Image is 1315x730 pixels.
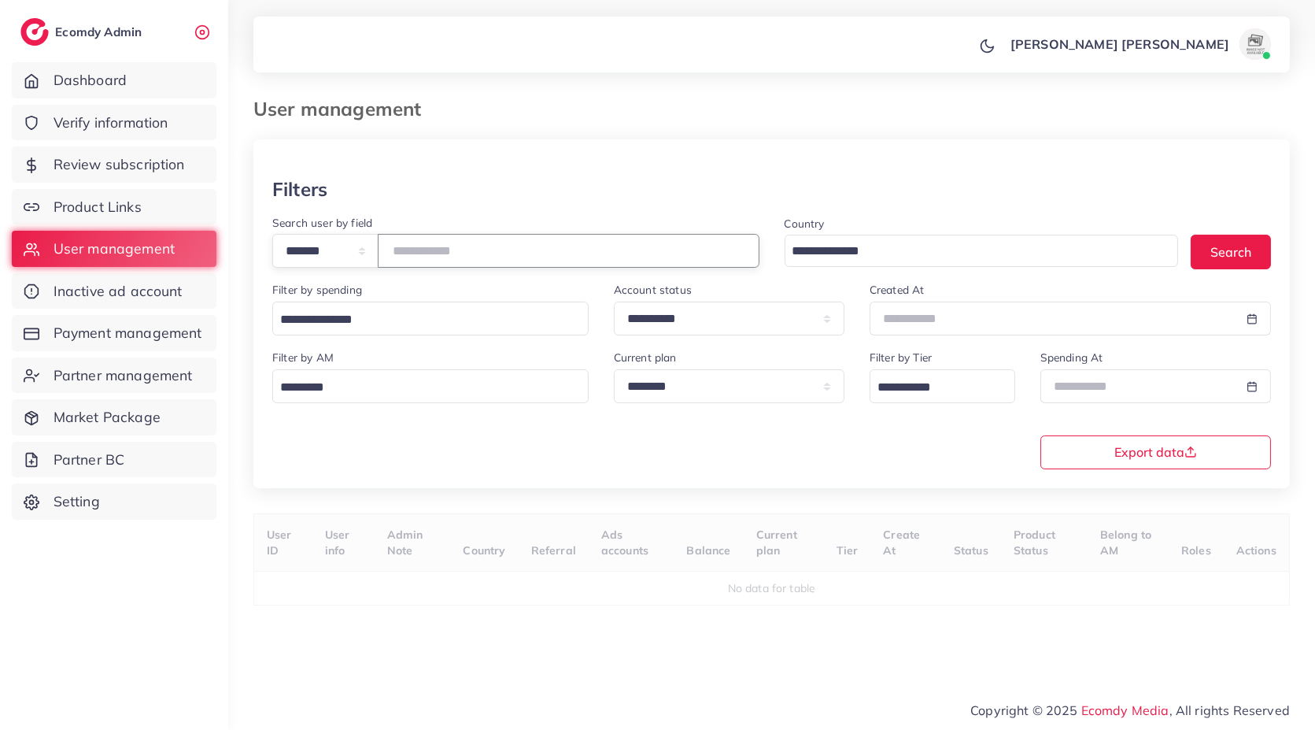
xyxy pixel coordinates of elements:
[12,62,216,98] a: Dashboard
[54,450,125,470] span: Partner BC
[275,308,568,332] input: Search for option
[870,282,925,298] label: Created At
[54,491,100,512] span: Setting
[272,369,589,403] div: Search for option
[12,146,216,183] a: Review subscription
[1040,435,1271,469] button: Export data
[12,273,216,309] a: Inactive ad account
[55,24,146,39] h2: Ecomdy Admin
[54,154,185,175] span: Review subscription
[272,350,334,365] label: Filter by AM
[1191,235,1271,269] button: Search
[54,113,168,133] span: Verify information
[12,358,216,394] a: Partner management
[1040,350,1103,365] label: Spending At
[1239,28,1271,60] img: avatar
[785,216,825,232] label: Country
[275,376,568,400] input: Search for option
[1114,446,1197,458] span: Export data
[54,239,175,259] span: User management
[870,350,932,365] label: Filter by Tier
[614,350,677,365] label: Current plan
[1010,35,1229,54] p: [PERSON_NAME] [PERSON_NAME]
[20,18,49,46] img: logo
[272,178,327,201] h3: Filters
[54,407,161,428] span: Market Package
[54,70,127,91] span: Dashboard
[54,323,202,343] span: Payment management
[785,235,1179,267] div: Search for option
[872,376,995,400] input: Search for option
[12,315,216,351] a: Payment management
[20,18,146,46] a: logoEcomdy Admin
[272,302,589,335] div: Search for option
[54,281,183,302] span: Inactive ad account
[272,215,372,231] label: Search user by field
[787,239,1158,264] input: Search for option
[12,399,216,435] a: Market Package
[614,282,692,298] label: Account status
[272,282,362,298] label: Filter by spending
[870,369,1015,403] div: Search for option
[1169,701,1290,720] span: , All rights Reserved
[54,365,193,386] span: Partner management
[12,105,216,141] a: Verify information
[1002,28,1277,60] a: [PERSON_NAME] [PERSON_NAME]avatar
[1081,702,1169,718] a: Ecomdy Media
[12,189,216,225] a: Product Links
[12,442,216,478] a: Partner BC
[970,701,1290,720] span: Copyright © 2025
[54,197,142,217] span: Product Links
[12,231,216,267] a: User management
[253,98,434,120] h3: User management
[12,484,216,520] a: Setting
